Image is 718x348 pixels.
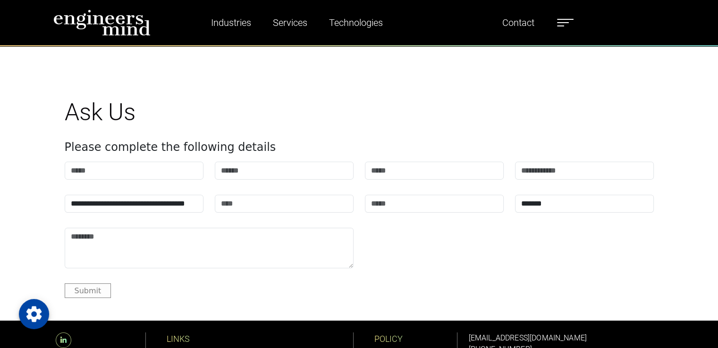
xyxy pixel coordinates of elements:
[104,56,159,62] div: Keywords by Traffic
[15,25,23,32] img: website_grey.svg
[365,228,508,265] iframe: reCAPTCHA
[469,333,587,342] a: [EMAIL_ADDRESS][DOMAIN_NAME]
[26,15,46,23] div: v 4.0.25
[53,9,151,36] img: logo
[374,332,457,345] p: POLICY
[65,283,111,298] button: Submit
[53,336,74,345] a: LinkedIn
[65,141,654,154] h4: Please complete the following details
[207,12,255,33] a: Industries
[269,12,311,33] a: Services
[25,25,104,32] div: Domain: [DOMAIN_NAME]
[325,12,387,33] a: Technologies
[15,15,23,23] img: logo_orange.svg
[65,98,654,126] h1: Ask Us
[36,56,84,62] div: Domain Overview
[94,55,101,62] img: tab_keywords_by_traffic_grey.svg
[498,12,538,33] a: Contact
[167,332,250,345] p: LINKS
[25,55,33,62] img: tab_domain_overview_orange.svg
